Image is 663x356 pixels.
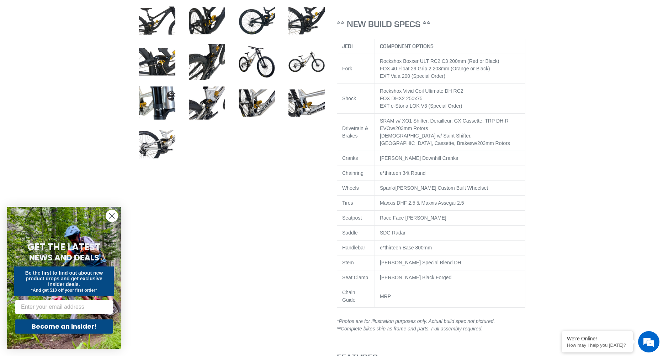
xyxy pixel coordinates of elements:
[375,196,525,211] td: Maxxis DHF 2.5 & Maxxis Assegai 2.5
[380,73,445,79] span: EXT Vaia 200 (Special Order)
[380,66,490,71] span: FOX 40 Float 29 Grip 2 203mm (Orange or Black)
[337,181,375,196] td: Wheels
[23,36,41,53] img: d_696896380_company_1647369064580_696896380
[375,255,525,270] td: [PERSON_NAME] Special Blend DH
[337,285,375,308] td: Chain Guide
[380,132,520,147] div: [DEMOGRAPHIC_DATA] w/ Saint Shifter, [GEOGRAPHIC_DATA], Cassette, Brakes w/203mm Rotors
[380,185,488,191] span: Spank/[PERSON_NAME] Custom Built Wheelset
[337,114,375,151] td: Drivetrain & Brakes
[380,118,509,131] span: TRP DH-R EVO
[138,42,177,81] img: Load image into Gallery viewer, JEDI 29 - Complete Bike
[15,300,113,314] input: Enter your email address
[25,270,103,287] span: Be the first to find out about new product drops and get exclusive insider deals.
[337,270,375,285] td: Seat Clamp
[15,319,113,334] button: Become an Insider!
[380,117,520,132] div: SRAM w/ XO1 Shifter, Derailleur, GX Cassette, w/203mm Rotors
[237,42,276,81] img: Load image into Gallery viewer, JEDI 29 - Complete Bike
[287,1,326,40] img: Load image into Gallery viewer, JEDI 29 - Complete Bike
[138,125,177,164] img: Load image into Gallery viewer, JEDI 29 - Complete Bike
[187,1,227,40] img: Load image into Gallery viewer, JEDI 29 - Complete Bike
[106,210,118,222] button: Close dialog
[375,39,525,54] th: COMPONENT OPTIONS
[567,336,627,341] div: We're Online!
[375,285,525,308] td: MRP
[337,19,525,29] h3: ** NEW BUILD SPECS **
[380,58,499,64] span: Rockshox Boxxer ULT RC2 C3 200mm (Red or Black)
[380,103,462,109] span: EXT e-Storia LOK V3 (Special Order)
[4,194,136,219] textarea: Type your message and hit 'Enter'
[287,42,326,81] img: Load image into Gallery viewer, JEDI 29 - Complete Bike
[375,226,525,241] td: SDG Radar
[287,83,326,123] img: Load image into Gallery viewer, JEDI 29 - Complete Bike
[337,226,375,241] td: Saddle
[375,211,525,226] td: Race Face [PERSON_NAME]
[187,42,227,81] img: Load image into Gallery viewer, JEDI 29 - Complete Bike
[27,241,101,253] span: GET THE LATEST
[237,83,276,123] img: Load image into Gallery viewer, JEDI 29 - Complete Bike
[337,211,375,226] td: Seatpost
[337,39,375,54] th: JEDI
[337,54,375,84] td: Fork
[138,1,177,40] img: Load image into Gallery viewer, JEDI 29 - Complete Bike
[29,252,99,263] span: NEWS AND DEALS
[41,90,98,161] span: We're online!
[375,241,525,255] td: e*thirteen Base 800mm
[8,39,18,50] div: Navigation go back
[337,318,495,324] em: *Photos are for illustration purposes only. Actual build spec not pictured.
[48,40,130,49] div: Chat with us now
[337,241,375,255] td: Handlebar
[337,326,483,331] em: **Complete bikes ship as frame and parts. Full assembly required.
[337,84,375,114] td: Shock
[337,196,375,211] td: Tires
[375,270,525,285] td: [PERSON_NAME] Black Forged
[187,83,227,123] img: Load image into Gallery viewer, JEDI 29 - Complete Bike
[380,96,423,101] span: FOX DHX2 250x75
[237,1,276,40] img: Load image into Gallery viewer, JEDI 29 - Complete Bike
[117,4,134,21] div: Minimize live chat window
[337,255,375,270] td: Stem
[138,83,177,123] img: Load image into Gallery viewer, JEDI 29 - Complete Bike
[337,166,375,181] td: Chainring
[375,151,525,166] td: [PERSON_NAME] Downhill Cranks
[567,342,627,348] p: How may I help you today?
[31,288,97,293] span: *And get $10 off your first order*
[380,88,463,94] span: Rockshox Vivid Coil Ultimate DH RC2
[375,166,525,181] td: e*thirteen 34t Round
[337,151,375,166] td: Cranks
